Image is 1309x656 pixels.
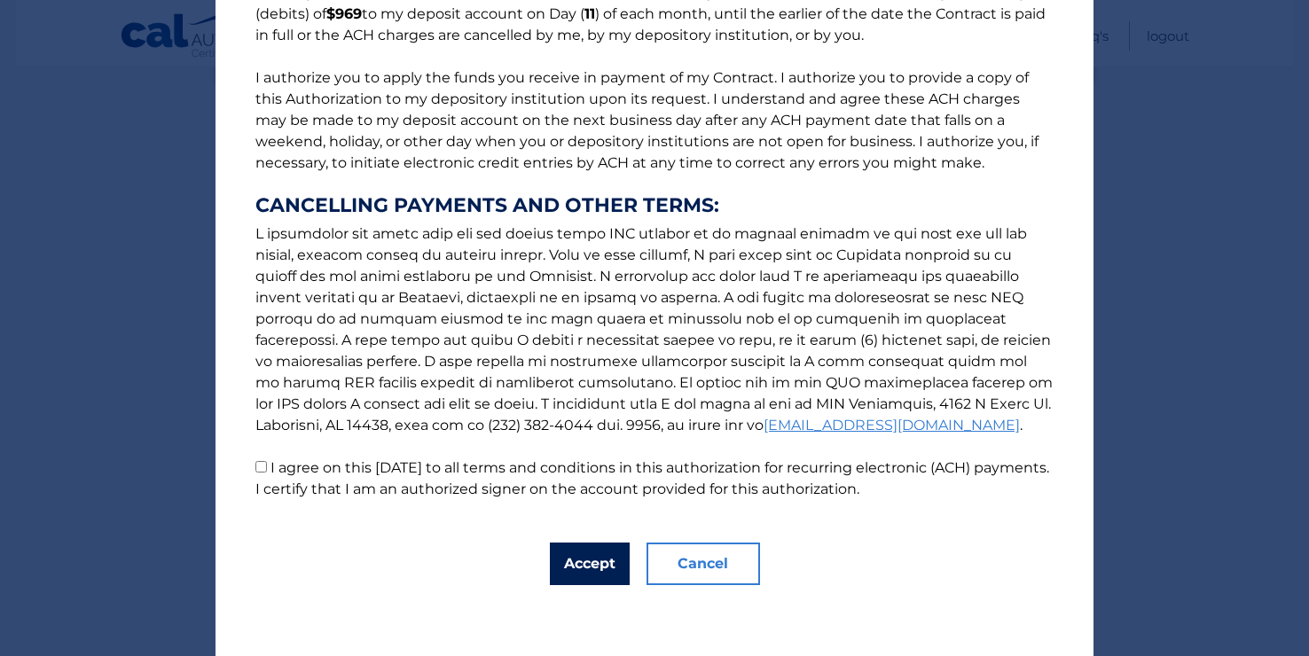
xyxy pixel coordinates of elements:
label: I agree on this [DATE] to all terms and conditions in this authorization for recurring electronic... [255,459,1049,497]
button: Cancel [647,543,760,585]
a: [EMAIL_ADDRESS][DOMAIN_NAME] [764,417,1020,433]
b: $969 [326,5,362,22]
b: 11 [584,5,595,22]
button: Accept [550,543,630,585]
strong: CANCELLING PAYMENTS AND OTHER TERMS: [255,195,1054,216]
